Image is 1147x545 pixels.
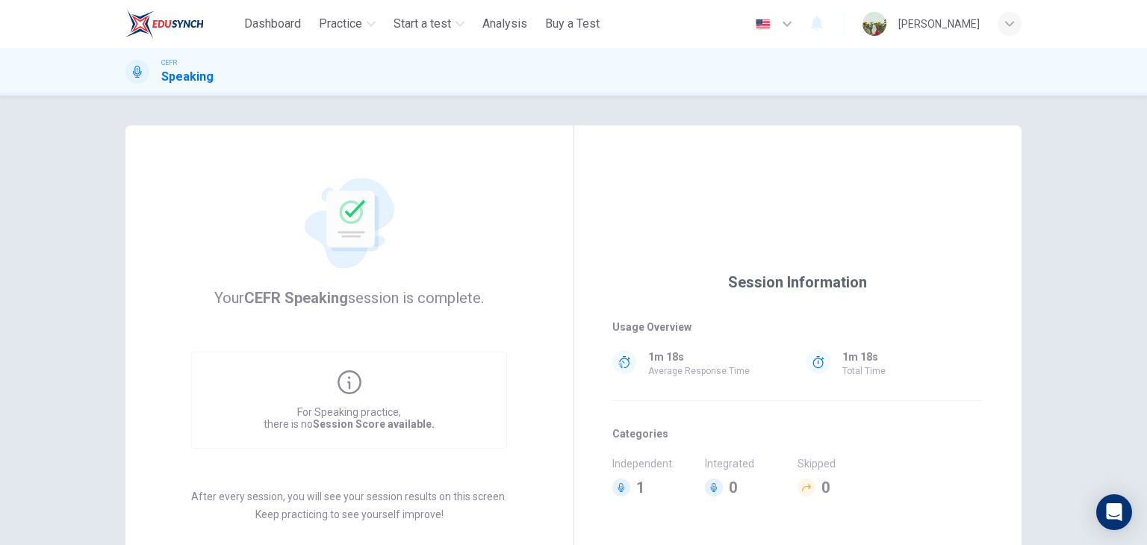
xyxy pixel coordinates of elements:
h6: Session Information [728,270,867,294]
span: Analysis [482,15,527,33]
h6: Your session is complete. [214,286,484,310]
button: Practice [313,10,382,37]
div: Open Intercom Messenger [1096,494,1132,530]
img: ELTC logo [125,9,204,39]
span: Start a test [394,15,451,33]
p: Average response time [648,366,750,376]
div: [PERSON_NAME] [898,15,980,33]
h4: 1 [636,476,644,499]
span: Usage Overview [612,318,983,336]
p: After every session, you will see your session results on this screen. [191,490,507,502]
button: Dashboard [238,10,307,37]
button: Analysis [476,10,533,37]
button: Buy a Test [539,10,606,37]
span: Categories [612,425,983,443]
h1: Speaking [161,68,214,86]
p: Total Time [842,366,886,376]
span: Practice [319,15,362,33]
b: Session Score available. [313,418,435,430]
p: 1m 18s [648,348,684,366]
p: Keep practicing to see yourself improve! [255,508,444,520]
span: For Speaking practice, there is no [264,406,435,430]
span: CEFR [161,57,177,68]
img: en [753,19,772,30]
span: Dashboard [244,15,301,33]
span: Buy a Test [545,15,600,33]
img: Profile picture [862,12,886,36]
strong: CEFR Speaking [244,289,348,307]
span: Independent [612,455,705,473]
p: 1m 18s [842,348,878,366]
button: Start a test [388,10,470,37]
span: Integrated [705,455,798,473]
a: ELTC logo [125,9,238,39]
h4: 0 [729,476,737,499]
span: Skipped [798,455,890,473]
h4: 0 [821,476,830,499]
